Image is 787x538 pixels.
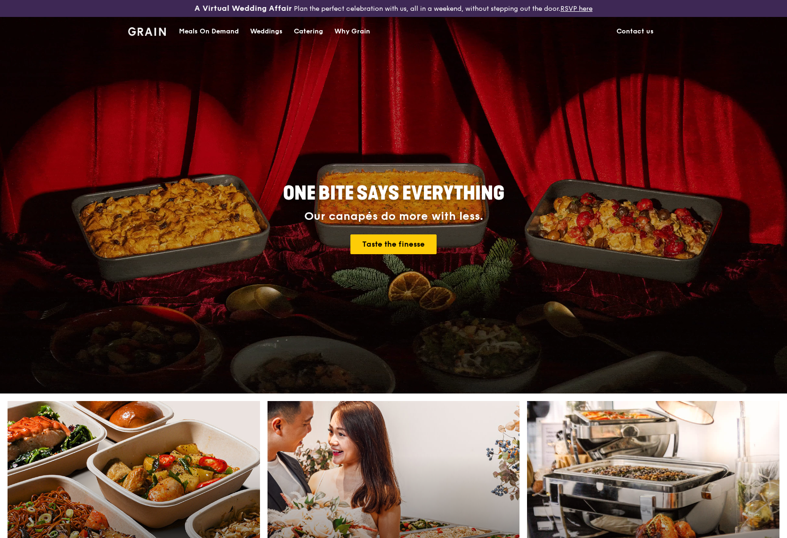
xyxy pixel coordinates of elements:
[244,17,288,46] a: Weddings
[350,234,437,254] a: Taste the finesse
[250,17,283,46] div: Weddings
[329,17,376,46] a: Why Grain
[283,182,504,205] span: ONE BITE SAYS EVERYTHING
[128,16,166,45] a: GrainGrain
[611,17,659,46] a: Contact us
[224,210,563,223] div: Our canapés do more with less.
[195,4,292,13] h3: A Virtual Wedding Affair
[294,17,323,46] div: Catering
[131,4,656,13] div: Plan the perfect celebration with us, all in a weekend, without stepping out the door.
[560,5,592,13] a: RSVP here
[179,17,239,46] div: Meals On Demand
[128,27,166,36] img: Grain
[288,17,329,46] a: Catering
[334,17,370,46] div: Why Grain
